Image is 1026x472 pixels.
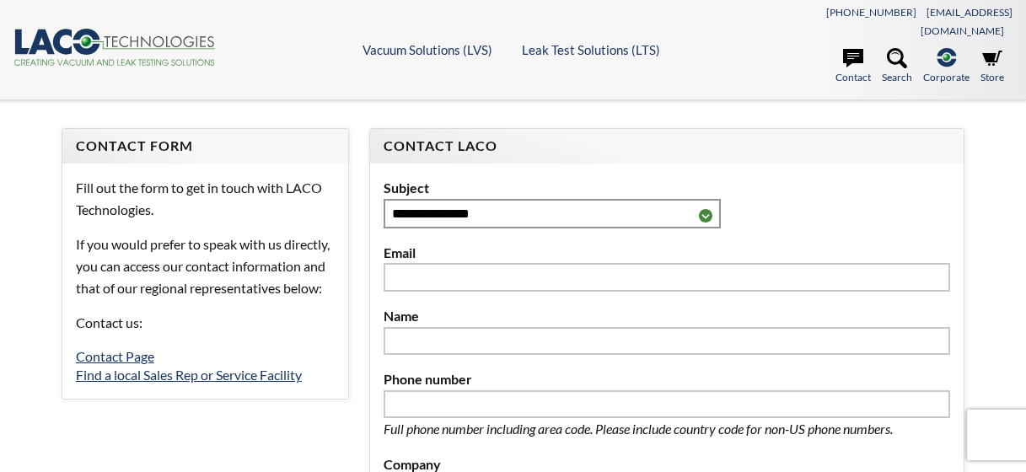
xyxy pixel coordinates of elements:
[76,137,335,155] h4: Contact Form
[384,368,950,390] label: Phone number
[522,42,660,57] a: Leak Test Solutions (LTS)
[76,348,154,364] a: Contact Page
[882,48,912,85] a: Search
[923,69,970,85] span: Corporate
[921,6,1013,37] a: [EMAIL_ADDRESS][DOMAIN_NAME]
[76,177,335,220] p: Fill out the form to get in touch with LACO Technologies.
[76,312,335,334] p: Contact us:
[384,242,950,264] label: Email
[980,48,1004,85] a: Store
[76,367,302,383] a: Find a local Sales Rep or Service Facility
[384,418,948,440] p: Full phone number including area code. Please include country code for non-US phone numbers.
[835,48,871,85] a: Contact
[826,6,916,19] a: [PHONE_NUMBER]
[384,137,950,155] h4: Contact LACO
[363,42,492,57] a: Vacuum Solutions (LVS)
[384,177,950,199] label: Subject
[384,305,950,327] label: Name
[76,233,335,298] p: If you would prefer to speak with us directly, you can access our contact information and that of...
